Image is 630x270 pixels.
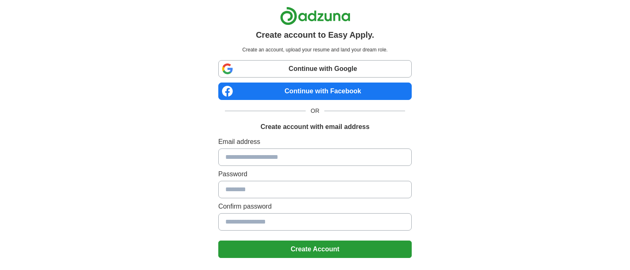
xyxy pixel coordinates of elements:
[218,60,412,78] a: Continue with Google
[280,7,350,25] img: Adzuna logo
[218,137,412,147] label: Email address
[306,107,324,115] span: OR
[220,46,410,54] p: Create an account, upload your resume and land your dream role.
[256,29,374,41] h1: Create account to Easy Apply.
[218,202,412,212] label: Confirm password
[218,241,412,258] button: Create Account
[218,169,412,179] label: Password
[218,83,412,100] a: Continue with Facebook
[261,122,369,132] h1: Create account with email address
